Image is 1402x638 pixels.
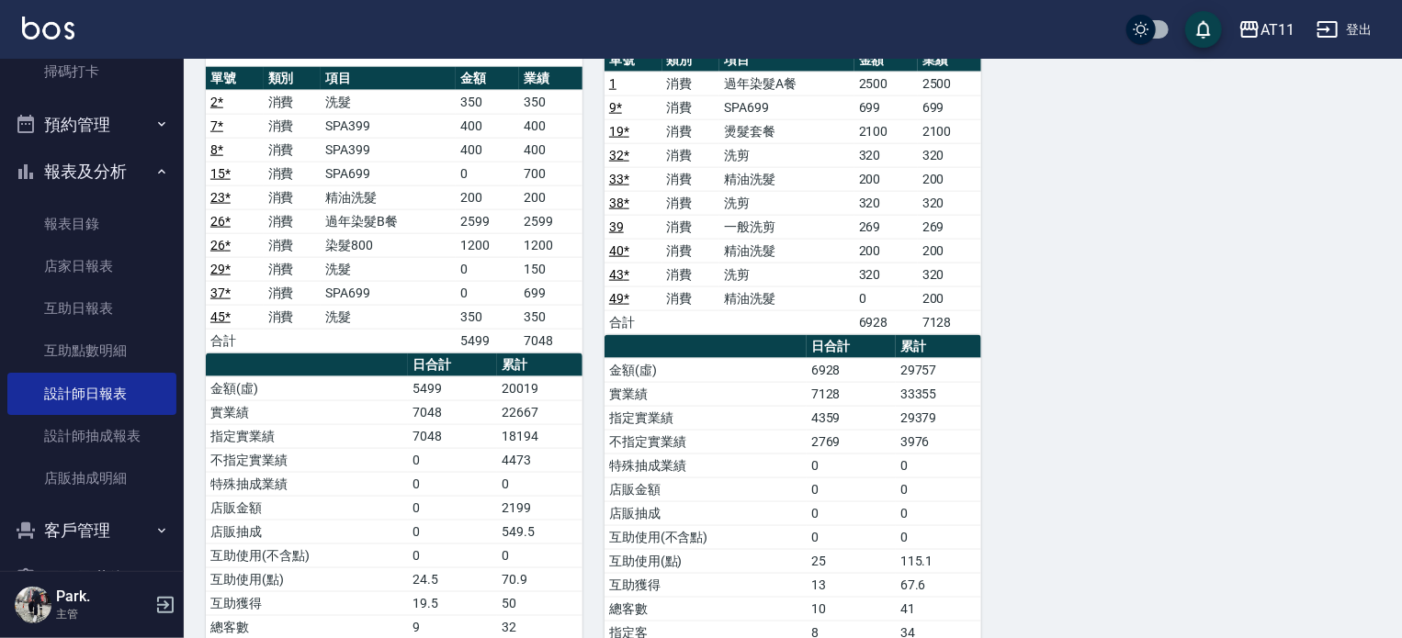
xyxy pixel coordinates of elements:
img: Logo [22,17,74,39]
td: 7048 [408,400,497,424]
td: 洗剪 [719,263,854,286]
td: 消費 [662,143,720,167]
th: 累計 [896,335,981,359]
td: 350 [519,90,582,114]
td: 消費 [662,95,720,119]
td: 200 [456,185,519,209]
a: 店家日報表 [7,245,176,287]
button: save [1185,11,1222,48]
table: a dense table [605,49,981,335]
td: 合計 [206,329,264,353]
th: 項目 [321,67,456,91]
th: 日合計 [807,335,896,359]
td: 150 [519,257,582,281]
td: 過年染髮B餐 [321,209,456,233]
td: 41 [896,597,981,621]
td: 0 [408,448,497,472]
td: 消費 [264,185,322,209]
td: 29757 [896,358,981,382]
th: 類別 [662,49,720,73]
td: 200 [918,239,981,263]
td: 0 [807,477,896,501]
td: 店販抽成 [206,520,408,543]
td: 消費 [264,281,322,305]
td: 699 [918,95,981,119]
td: 消費 [264,305,322,329]
td: 200 [854,239,918,263]
a: 39 [609,219,624,234]
td: 0 [497,472,582,496]
td: 400 [519,114,582,138]
td: 4359 [807,406,896,430]
img: Person [15,587,51,623]
td: 7128 [918,310,981,334]
td: 400 [456,138,519,162]
a: 互助點數明細 [7,330,176,372]
td: 洗髮 [321,90,456,114]
th: 累計 [497,353,582,377]
td: 200 [519,185,582,209]
td: 200 [918,286,981,310]
td: 269 [854,215,918,239]
td: 2100 [854,119,918,143]
td: 消費 [662,191,720,215]
a: 設計師抽成報表 [7,415,176,457]
th: 金額 [854,49,918,73]
td: 一般洗剪 [719,215,854,239]
td: 320 [854,143,918,167]
td: 0 [408,543,497,567]
td: 指定實業績 [206,424,408,448]
div: AT11 [1261,18,1295,41]
button: 預約管理 [7,101,176,149]
td: 24.5 [408,567,497,591]
td: 總客數 [605,597,807,621]
th: 業績 [519,67,582,91]
td: 消費 [264,257,322,281]
td: 29379 [896,406,981,430]
td: 金額(虛) [605,358,807,382]
th: 業績 [918,49,981,73]
td: 320 [918,191,981,215]
th: 類別 [264,67,322,91]
td: 消費 [662,119,720,143]
td: SPA399 [321,114,456,138]
td: 1200 [456,233,519,257]
td: 350 [456,90,519,114]
td: 70.9 [497,567,582,591]
td: 0 [896,525,981,549]
td: 5499 [408,376,497,400]
td: 0 [896,501,981,525]
td: 實業績 [605,382,807,406]
td: 13 [807,573,896,597]
td: 互助使用(點) [605,549,807,573]
td: 2500 [854,72,918,95]
td: 互助使用(不含點) [206,543,408,567]
td: 不指定實業績 [605,430,807,453]
td: 6928 [807,358,896,382]
td: 消費 [662,239,720,263]
td: 7048 [519,329,582,353]
a: 互助日報表 [7,287,176,330]
td: 消費 [662,286,720,310]
td: 0 [807,453,896,477]
a: 店販抽成明細 [7,457,176,499]
td: 0 [408,496,497,520]
td: 0 [456,162,519,185]
button: AT11 [1231,11,1302,49]
th: 單號 [206,67,264,91]
th: 單號 [605,49,662,73]
td: 消費 [662,72,720,95]
td: 549.5 [497,520,582,543]
td: 320 [854,191,918,215]
td: 0 [807,501,896,525]
button: 登出 [1309,13,1380,47]
td: 269 [918,215,981,239]
td: 消費 [264,90,322,114]
td: 400 [519,138,582,162]
p: 主管 [56,606,150,622]
td: 2100 [918,119,981,143]
td: 洗髮 [321,305,456,329]
td: 店販抽成 [605,501,807,525]
td: 6928 [854,310,918,334]
td: 0 [896,477,981,501]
